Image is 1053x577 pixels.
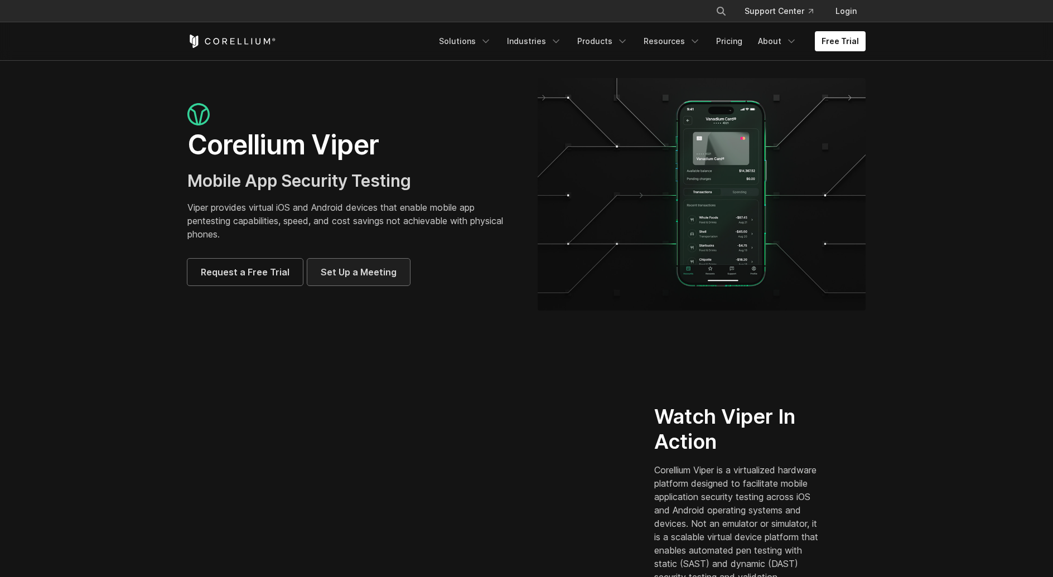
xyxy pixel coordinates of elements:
[654,404,823,454] h2: Watch Viper In Action
[307,259,410,285] a: Set Up a Meeting
[702,1,866,21] div: Navigation Menu
[187,171,411,191] span: Mobile App Security Testing
[538,78,866,311] img: viper_hero
[736,1,822,21] a: Support Center
[187,259,303,285] a: Request a Free Trial
[711,1,731,21] button: Search
[201,265,289,279] span: Request a Free Trial
[815,31,866,51] a: Free Trial
[187,201,515,241] p: Viper provides virtual iOS and Android devices that enable mobile app pentesting capabilities, sp...
[432,31,866,51] div: Navigation Menu
[571,31,635,51] a: Products
[500,31,568,51] a: Industries
[751,31,804,51] a: About
[187,103,210,126] img: viper_icon_large
[432,31,498,51] a: Solutions
[321,265,397,279] span: Set Up a Meeting
[827,1,866,21] a: Login
[637,31,707,51] a: Resources
[187,128,515,162] h1: Corellium Viper
[187,35,276,48] a: Corellium Home
[709,31,749,51] a: Pricing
